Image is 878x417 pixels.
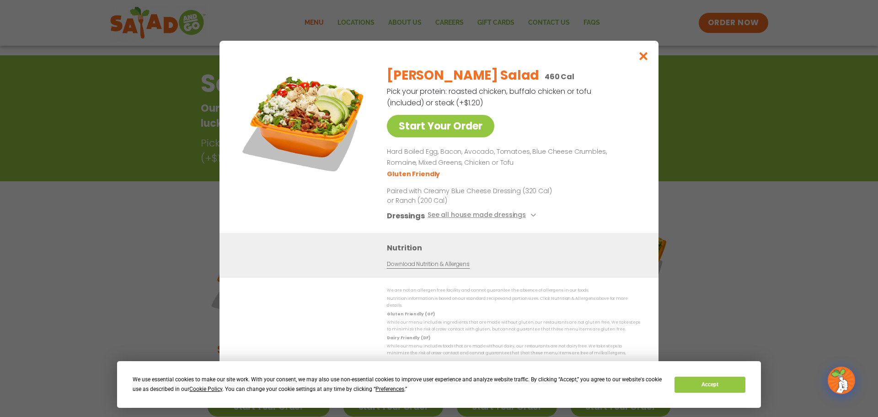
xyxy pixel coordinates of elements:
a: Download Nutrition & Allergens [387,260,469,268]
div: We use essential cookies to make our site work. With your consent, we may also use non-essential ... [133,375,664,394]
p: 460 Cal [545,71,574,82]
img: wpChatIcon [829,368,854,393]
strong: Dairy Friendly (DF) [387,335,430,340]
h2: [PERSON_NAME] Salad [387,66,539,85]
img: Featured product photo for Cobb Salad [240,59,368,187]
a: Start Your Order [387,115,494,137]
button: See all house made dressings [428,210,539,221]
button: Close modal [629,41,658,71]
p: We are not an allergen free facility and cannot guarantee the absence of allergens in our foods. [387,287,640,294]
li: Gluten Friendly [387,169,441,179]
p: While our menu includes foods that are made without dairy, our restaurants are not dairy free. We... [387,343,640,357]
p: While our menu includes ingredients that are made without gluten, our restaurants are not gluten ... [387,319,640,333]
strong: Gluten Friendly (GF) [387,311,434,316]
h3: Nutrition [387,242,645,253]
button: Accept [675,377,745,393]
p: Hard Boiled Egg, Bacon, Avocado, Tomatoes, Blue Cheese Crumbles, Romaine, Mixed Greens, Chicken o... [387,146,637,168]
p: Paired with Creamy Blue Cheese Dressing (320 Cal) or Ranch (200 Cal) [387,186,556,205]
h3: Dressings [387,210,425,221]
p: Nutrition information is based on our standard recipes and portion sizes. Click Nutrition & Aller... [387,295,640,309]
span: Cookie Policy [189,386,222,392]
p: Pick your protein: roasted chicken, buffalo chicken or tofu (included) or steak (+$1.20) [387,86,593,108]
span: Preferences [375,386,404,392]
div: Cookie Consent Prompt [117,361,761,408]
